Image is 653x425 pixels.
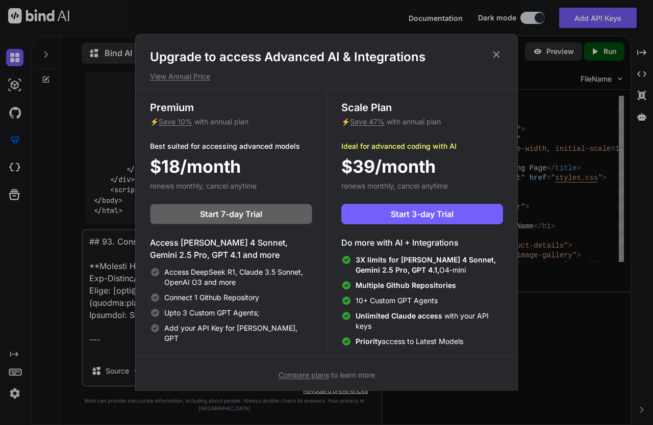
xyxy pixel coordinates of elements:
[279,370,329,379] span: Compare plans
[356,336,463,347] span: access to Latest Models
[150,100,312,115] h3: Premium
[150,236,312,261] h4: Access [PERSON_NAME] 4 Sonnet, Gemini 2.5 Pro, GPT 4.1 and more
[341,236,503,249] h4: Do more with AI + Integrations
[341,181,448,190] span: renews monthly, cancel anytime
[164,293,259,303] span: Connect 1 Github Repository
[341,100,503,115] h3: Scale Plan
[356,255,496,274] span: 3X limits for [PERSON_NAME] 4 Sonnet, Gemini 2.5 Pro, GPT 4.1,
[350,117,385,126] span: Save 47%
[341,141,503,151] p: Ideal for advanced coding with AI
[391,208,454,220] span: Start 3-day Trial
[150,117,312,127] p: ⚡ with annual plan
[356,311,503,331] span: with your API keys
[150,141,312,151] p: Best suited for accessing advanced models
[279,370,375,379] span: to learn more
[164,308,259,318] span: Upto 3 Custom GPT Agents;
[150,204,312,224] button: Start 7-day Trial
[159,117,192,126] span: Save 10%
[356,337,382,346] span: Priority
[341,153,436,179] span: $39/month
[164,323,312,343] span: Add your API Key for [PERSON_NAME], GPT
[356,281,456,289] span: Multiple Github Repositories
[150,153,241,179] span: $18/month
[164,267,312,287] span: Access DeepSeek R1, Claude 3.5 Sonnet, OpenAI O3 and more
[150,181,257,190] span: renews monthly, cancel anytime
[356,311,444,320] span: Unlimited Claude access
[356,296,438,306] span: 10+ Custom GPT Agents
[150,49,503,65] h1: Upgrade to access Advanced AI & Integrations
[341,204,503,224] button: Start 3-day Trial
[200,208,262,220] span: Start 7-day Trial
[341,117,503,127] p: ⚡ with annual plan
[356,255,503,275] span: O4-mini
[150,71,503,82] p: View Annual Price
